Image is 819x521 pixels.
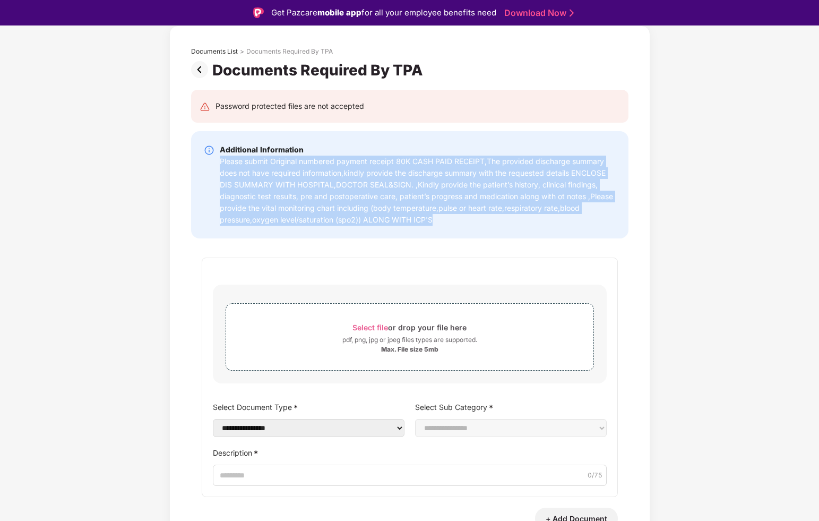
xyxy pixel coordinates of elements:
[191,61,212,78] img: svg+xml;base64,PHN2ZyBpZD0iUHJldi0zMngzMiIgeG1sbnM9Imh0dHA6Ly93d3cudzMub3JnLzIwMDAvc3ZnIiB3aWR0aD...
[191,47,238,56] div: Documents List
[200,101,210,112] img: svg+xml;base64,PHN2ZyB4bWxucz0iaHR0cDovL3d3dy53My5vcmcvMjAwMC9zdmciIHdpZHRoPSIyNCIgaGVpZ2h0PSIyNC...
[204,145,214,156] img: svg+xml;base64,PHN2ZyBpZD0iSW5mby0yMHgyMCIgeG1sbnM9Imh0dHA6Ly93d3cudzMub3JnLzIwMDAvc3ZnIiB3aWR0aD...
[352,323,388,332] span: Select file
[504,7,571,19] a: Download Now
[213,445,607,460] label: Description
[352,320,467,335] div: or drop your file here
[213,399,404,415] label: Select Document Type
[220,145,304,154] b: Additional Information
[317,7,361,18] strong: mobile app
[342,335,477,345] div: pdf, png, jpg or jpeg files types are supported.
[220,156,616,226] div: Please submit Original numbered payment receipt 80K CASH PAID RECEIPT,The provided discharge summ...
[246,47,333,56] div: Documents Required By TPA
[240,47,244,56] div: >
[381,345,438,354] div: Max. File size 5mb
[588,471,602,481] span: 0 /75
[226,312,593,362] span: Select fileor drop your file herepdf, png, jpg or jpeg files types are supported.Max. File size 5mb
[253,7,264,18] img: Logo
[271,6,496,19] div: Get Pazcare for all your employee benefits need
[570,7,574,19] img: Stroke
[215,100,364,112] div: Password protected files are not accepted
[212,61,427,79] div: Documents Required By TPA
[415,399,607,415] label: Select Sub Category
